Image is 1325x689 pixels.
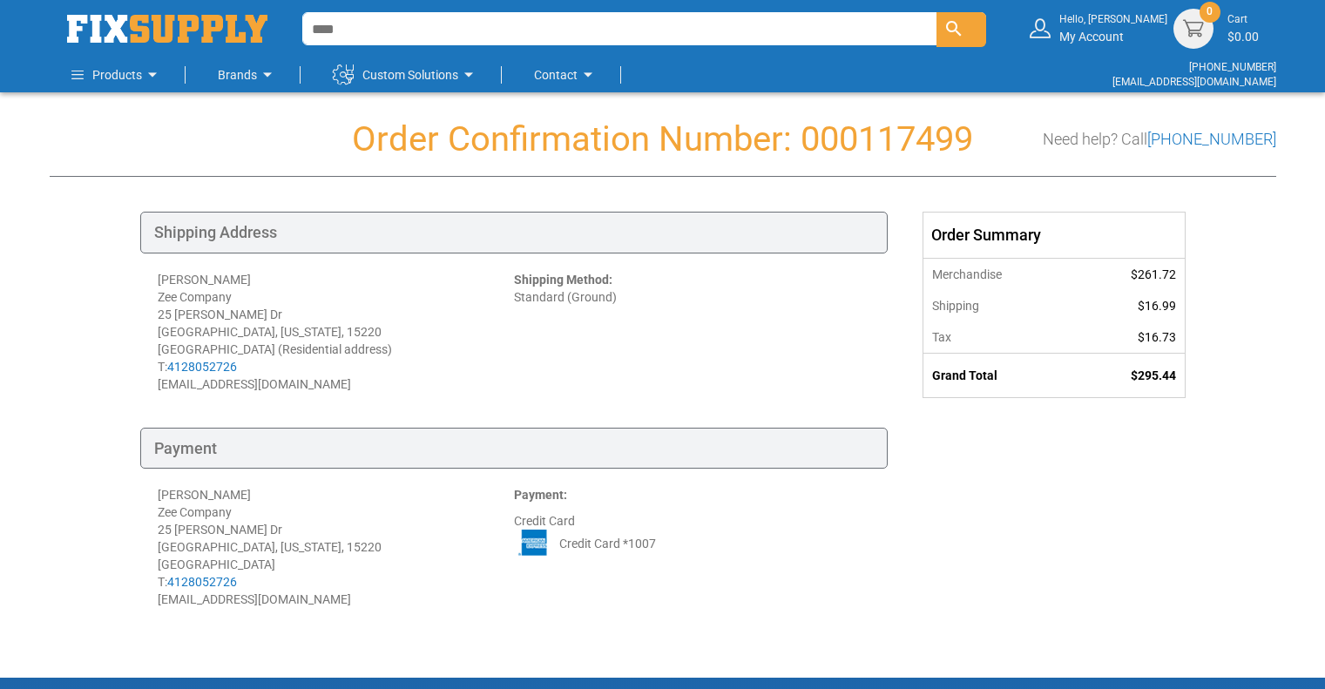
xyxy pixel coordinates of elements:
[1207,4,1213,19] span: 0
[50,120,1276,159] h1: Order Confirmation Number: 000117499
[218,57,278,92] a: Brands
[514,530,554,556] img: AE
[1138,330,1176,344] span: $16.73
[923,290,1075,321] th: Shipping
[167,360,237,374] a: 4128052726
[1138,299,1176,313] span: $16.99
[514,271,870,393] div: Standard (Ground)
[158,271,514,393] div: [PERSON_NAME] Zee Company 25 [PERSON_NAME] Dr [GEOGRAPHIC_DATA], [US_STATE], 15220 [GEOGRAPHIC_DA...
[923,258,1075,290] th: Merchandise
[140,428,888,469] div: Payment
[1189,61,1276,73] a: [PHONE_NUMBER]
[534,57,598,92] a: Contact
[1131,368,1176,382] span: $295.44
[1131,267,1176,281] span: $261.72
[71,57,163,92] a: Products
[1227,30,1259,44] span: $0.00
[140,212,888,253] div: Shipping Address
[1059,12,1167,27] small: Hello, [PERSON_NAME]
[514,488,567,502] strong: Payment:
[67,15,267,43] a: store logo
[158,486,514,608] div: [PERSON_NAME] Zee Company 25 [PERSON_NAME] Dr [GEOGRAPHIC_DATA], [US_STATE], 15220 [GEOGRAPHIC_DA...
[167,575,237,589] a: 4128052726
[1112,76,1276,88] a: [EMAIL_ADDRESS][DOMAIN_NAME]
[333,57,479,92] a: Custom Solutions
[559,535,656,552] span: Credit Card *1007
[932,368,997,382] strong: Grand Total
[514,273,612,287] strong: Shipping Method:
[1043,131,1276,148] h3: Need help? Call
[514,486,870,608] div: Credit Card
[923,213,1185,258] div: Order Summary
[923,321,1075,354] th: Tax
[1059,12,1167,44] div: My Account
[1227,12,1259,27] small: Cart
[1147,130,1276,148] a: [PHONE_NUMBER]
[67,15,267,43] img: Fix Industrial Supply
